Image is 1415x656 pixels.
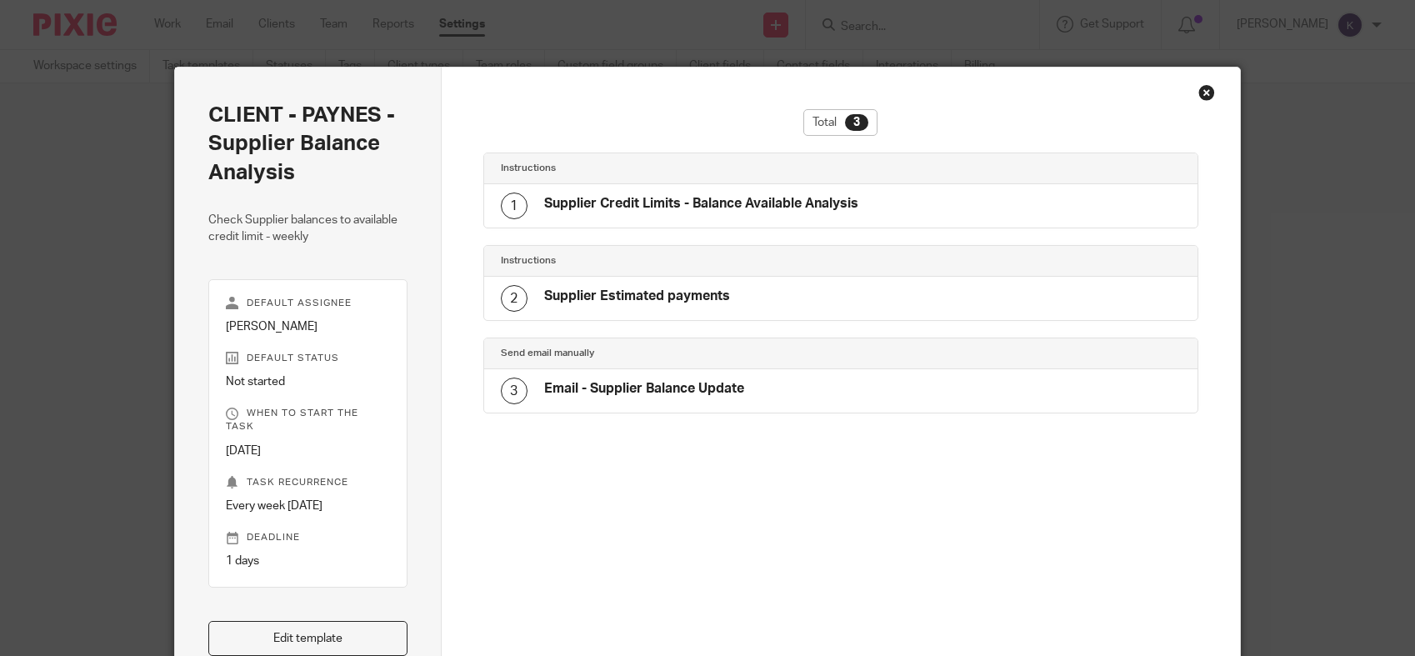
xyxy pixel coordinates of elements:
p: [DATE] [226,443,390,459]
p: When to start the task [226,407,390,433]
div: 3 [501,378,527,404]
h4: Email - Supplier Balance Update [544,380,744,398]
div: 1 [501,193,527,219]
p: Task recurrence [226,476,390,489]
p: Default assignee [226,297,390,310]
p: Check Supplier balances to available credit limit - weekly [208,212,407,246]
p: 1 days [226,553,390,569]
h2: CLIENT - PAYNES - Supplier Balance Analysis [208,101,407,187]
p: Deadline [226,531,390,544]
div: Close this dialog window [1198,84,1215,101]
p: Not started [226,373,390,390]
h4: Instructions [501,162,841,175]
h4: Instructions [501,254,841,268]
h4: Supplier Credit Limits - Balance Available Analysis [544,195,858,213]
div: 2 [501,285,527,312]
div: 3 [845,114,868,131]
div: Total [803,109,877,136]
p: Default status [226,352,390,365]
h4: Supplier Estimated payments [544,288,730,305]
p: [PERSON_NAME] [226,318,390,335]
p: Every week [DATE] [226,498,390,514]
h4: Send email manually [501,347,841,360]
